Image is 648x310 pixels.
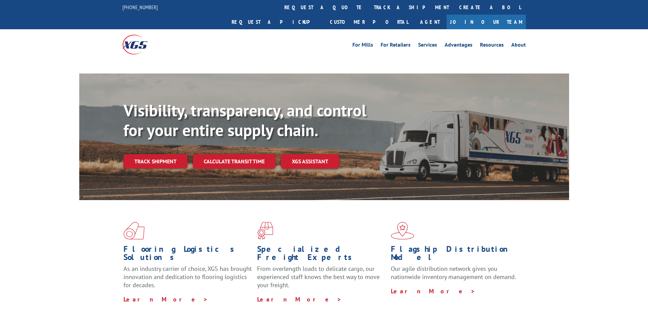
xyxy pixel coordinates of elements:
[391,222,414,240] img: xgs-icon-flagship-distribution-model-red
[257,245,386,265] h1: Specialized Freight Experts
[511,42,526,50] a: About
[123,222,145,240] img: xgs-icon-total-supply-chain-intelligence-red
[123,100,366,141] b: Visibility, transparency, and control for your entire supply chain.
[413,15,447,29] a: Agent
[325,15,413,29] a: Customer Portal
[391,245,519,265] h1: Flagship Distribution Model
[123,265,252,289] span: As an industry carrier of choice, XGS has brought innovation and dedication to flooring logistics...
[123,245,252,265] h1: Flooring Logistics Solutions
[445,42,472,50] a: Advantages
[122,4,158,11] a: [PHONE_NUMBER]
[257,265,386,295] p: From overlength loads to delicate cargo, our experienced staff knows the best way to move your fr...
[352,42,373,50] a: For Mills
[257,295,342,303] a: Learn More >
[480,42,504,50] a: Resources
[123,154,187,168] a: Track shipment
[227,15,325,29] a: Request a pickup
[391,265,516,281] span: Our agile distribution network gives you nationwide inventory management on demand.
[381,42,411,50] a: For Retailers
[418,42,437,50] a: Services
[281,154,339,169] a: XGS ASSISTANT
[257,222,273,240] img: xgs-icon-focused-on-flooring-red
[193,154,276,169] a: Calculate transit time
[123,295,208,303] a: Learn More >
[447,15,526,29] a: Join Our Team
[391,287,476,295] a: Learn More >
